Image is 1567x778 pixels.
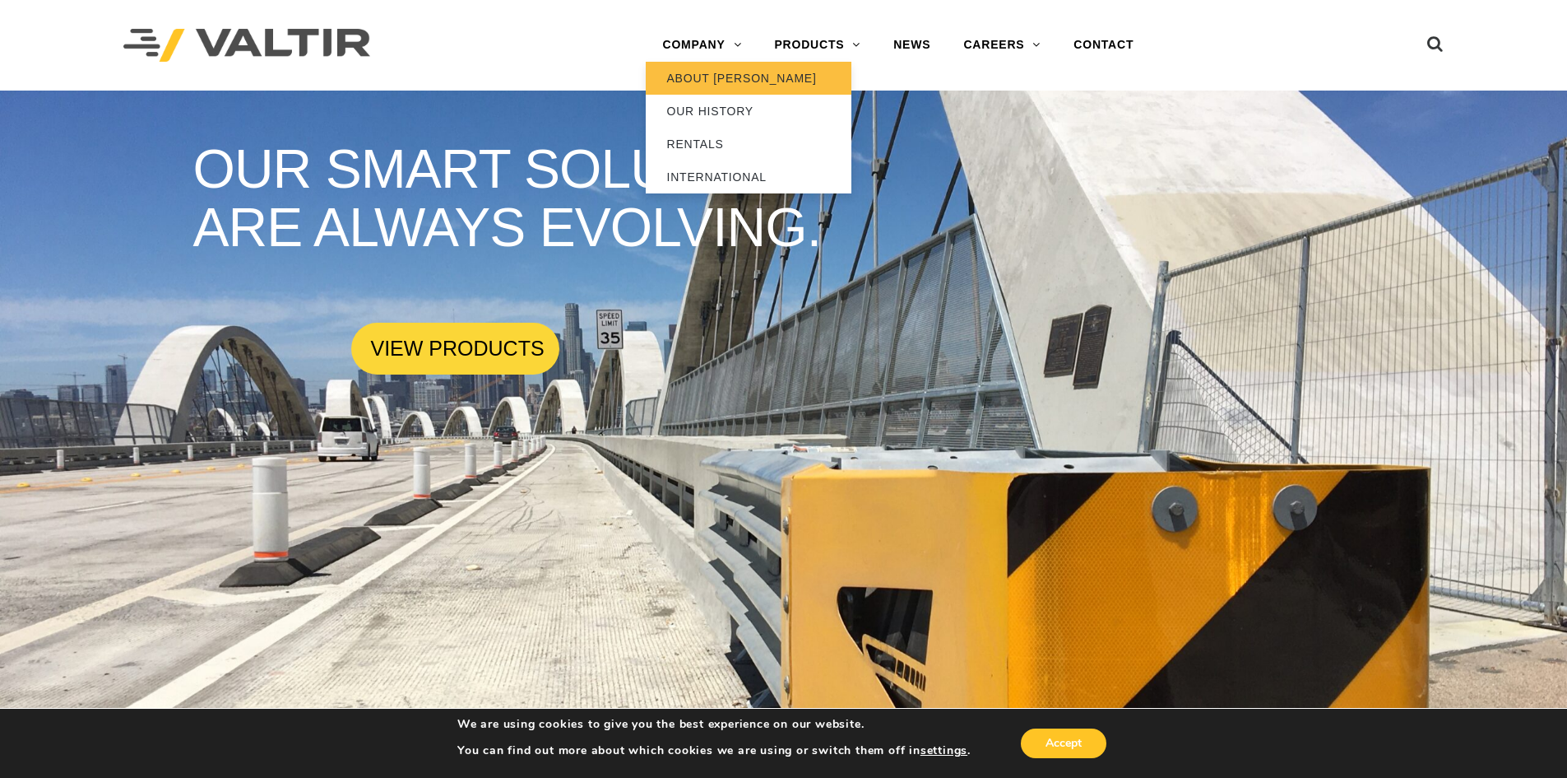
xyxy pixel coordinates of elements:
a: INTERNATIONAL [646,161,851,193]
button: Accept [1021,729,1106,758]
a: RENTALS [646,128,851,161]
a: NEWS [877,29,947,62]
img: Valtir [123,29,370,63]
a: COMPANY [646,29,758,62]
a: ABOUT [PERSON_NAME] [646,62,851,95]
a: CAREERS [947,29,1057,62]
a: PRODUCTS [758,29,877,62]
a: CONTACT [1057,29,1150,62]
p: You can find out more about which cookies we are using or switch them off in . [457,743,971,758]
rs-layer: OUR SMART SOLUTIONS ARE ALWAYS EVOLVING. [193,140,896,259]
button: settings [920,743,967,758]
a: VIEW PRODUCTS [351,323,559,375]
a: OUR HISTORY [646,95,851,128]
p: We are using cookies to give you the best experience on our website. [457,717,971,732]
